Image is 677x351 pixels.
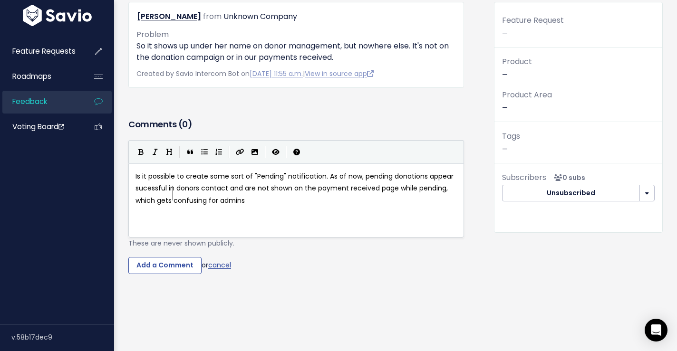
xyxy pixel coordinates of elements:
[502,88,655,114] p: —
[162,145,176,159] button: Heading
[2,91,79,113] a: Feedback
[134,145,148,159] button: Bold
[128,118,464,131] h3: Comments ( )
[2,40,79,62] a: Feature Requests
[305,69,374,78] a: View in source app
[136,29,169,40] span: Problem
[179,146,180,158] i: |
[248,145,262,159] button: Import an image
[502,89,552,100] span: Product Area
[128,238,234,248] span: These are never shown publicly.
[502,15,564,26] span: Feature Request
[502,172,546,183] span: Subscribers
[136,69,374,78] span: Created by Savio Intercom Bot on |
[502,56,532,67] span: Product
[502,185,640,202] button: Unsubscribed
[183,145,197,159] button: Quote
[11,325,114,350] div: v.58b17dec9
[494,14,662,47] div: —
[12,46,76,56] span: Feature Requests
[250,69,303,78] a: [DATE] 11:55 a.m.
[182,118,188,130] span: 0
[550,173,585,182] span: <p><strong>Subscribers</strong><br><br> No subscribers yet<br> </p>
[135,171,455,205] span: Is it possible to create some sort of "Pending" notification. As of now, pending donations appear...
[148,145,162,159] button: Italic
[290,145,304,159] button: Markdown Guide
[645,319,667,342] div: Open Intercom Messenger
[502,131,520,142] span: Tags
[128,257,464,274] div: or
[212,145,226,159] button: Numbered List
[269,145,283,159] button: Toggle Preview
[208,260,231,270] a: cancel
[265,146,266,158] i: |
[232,145,248,159] button: Create Link
[12,96,47,106] span: Feedback
[12,71,51,81] span: Roadmaps
[2,116,79,138] a: Voting Board
[137,11,201,22] a: [PERSON_NAME]
[2,66,79,87] a: Roadmaps
[203,11,222,22] span: from
[286,146,287,158] i: |
[128,257,202,274] input: Add a Comment
[20,5,94,26] img: logo-white.9d6f32f41409.svg
[229,146,230,158] i: |
[197,145,212,159] button: Generic List
[502,130,655,155] p: —
[12,122,64,132] span: Voting Board
[136,40,456,63] p: So it shows up under her name on donor management, but nowhere else. It's not on the donation cam...
[502,55,655,81] p: —
[223,10,297,24] div: Unknown Company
